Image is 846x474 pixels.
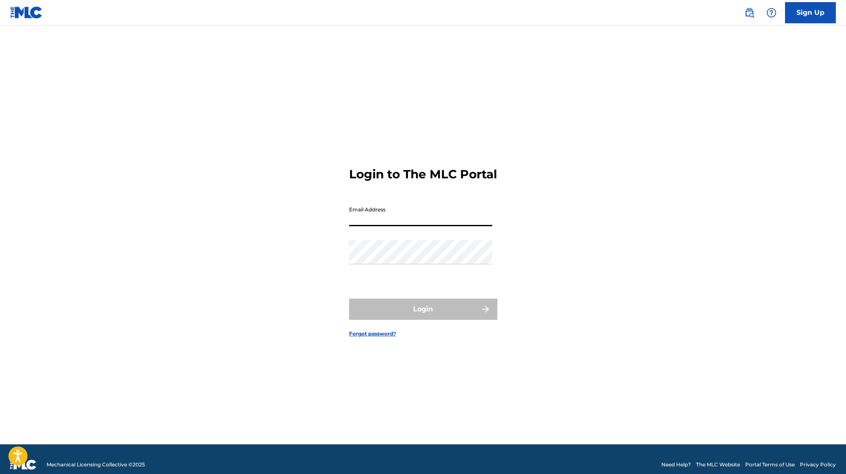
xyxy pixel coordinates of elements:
[349,167,497,182] h3: Login to The MLC Portal
[763,4,780,21] div: Help
[661,461,691,468] a: Need Help?
[785,2,836,23] a: Sign Up
[696,461,740,468] a: The MLC Website
[10,6,43,19] img: MLC Logo
[745,461,795,468] a: Portal Terms of Use
[741,4,758,21] a: Public Search
[766,8,777,18] img: help
[47,461,145,468] span: Mechanical Licensing Collective © 2025
[349,330,396,338] a: Forgot password?
[10,460,36,470] img: logo
[744,8,754,18] img: search
[800,461,836,468] a: Privacy Policy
